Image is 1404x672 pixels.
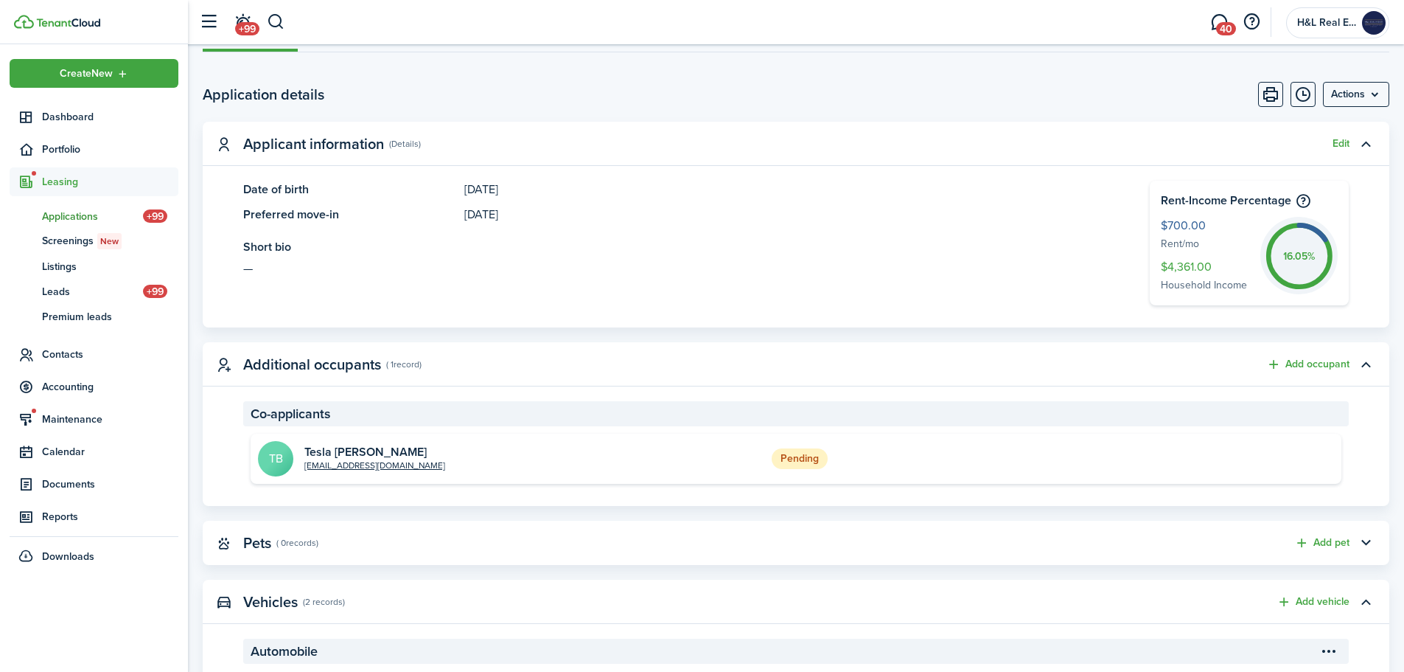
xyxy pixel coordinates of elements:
[1291,82,1316,107] button: Timeline
[276,536,318,550] panel-main-subtitle: ( 0 records )
[1161,258,1253,277] span: $4,361.00
[386,358,422,371] panel-main-subtitle: ( 1 record )
[235,22,259,35] span: +99
[243,401,1349,426] panel-main-section-header: Co-applicants
[251,642,318,662] span: Automobile
[10,103,178,131] a: Dashboard
[1323,82,1389,107] menu-btn: Actions
[36,18,100,27] img: TenantCloud
[1294,535,1349,552] button: Add pet
[464,181,1106,198] panel-main-description: [DATE]
[243,594,298,611] panel-main-title: Vehicles
[10,229,178,254] a: ScreeningsNew
[42,509,178,524] span: Reports
[1333,138,1349,150] button: Edit
[1239,10,1264,35] button: Open resource center
[203,83,324,105] h2: Application details
[100,235,119,248] span: New
[1161,277,1253,294] span: Household Income
[1323,82,1389,107] button: Open menu
[42,174,178,190] span: Leasing
[203,181,1389,328] panel-main-body: Toggle accordion
[42,347,178,362] span: Contacts
[14,15,34,29] img: TenantCloud
[1161,236,1253,253] span: Rent/mo
[243,356,381,373] panel-main-title: Additional occupants
[267,10,285,35] button: Search
[1161,217,1253,236] span: $700.00
[10,502,178,531] a: Reports
[42,142,178,157] span: Portfolio
[42,549,94,564] span: Downloads
[1216,22,1236,35] span: 40
[42,444,178,460] span: Calendar
[42,477,178,492] span: Documents
[10,304,178,329] a: Premium leads
[243,206,457,224] panel-main-title: Preferred move-in
[10,254,178,279] a: Listings
[1205,4,1233,41] a: Messaging
[1161,192,1338,209] h4: Rent-Income Percentage
[1258,82,1283,107] button: Print
[243,136,384,153] panel-main-title: Applicant information
[203,401,1389,506] panel-main-body: Toggle accordion
[304,446,445,459] h2: Tesla Beeman
[60,69,113,79] span: Create New
[10,204,178,229] a: Applications+99
[1297,18,1356,28] span: H&L Real Estate Property Management Company
[389,137,421,150] panel-main-subtitle: (Details)
[772,448,828,469] status: Pending
[243,260,1106,277] see-more: —
[42,284,143,299] span: Leads
[304,459,445,472] a: [EMAIL_ADDRESS][DOMAIN_NAME]
[1353,589,1378,614] button: Toggle accordion
[42,379,178,395] span: Accounting
[258,441,293,477] avatar-text: TB
[42,412,178,427] span: Maintenance
[10,279,178,304] a: Leads+99
[42,209,143,224] span: Applications
[464,206,1106,224] panel-main-description: [DATE]
[243,238,1106,256] panel-main-title: Short bio
[1353,352,1378,377] button: Toggle accordion
[1353,530,1378,555] button: Toggle accordion
[1362,11,1386,35] img: H&L Real Estate Property Management Company
[243,181,457,198] panel-main-title: Date of birth
[42,109,178,125] span: Dashboard
[42,259,178,274] span: Listings
[243,535,271,552] panel-main-title: Pets
[1266,356,1349,373] button: Add occupant
[303,595,345,609] panel-main-subtitle: (2 records)
[195,8,223,36] button: Open sidebar
[228,4,256,41] a: Notifications
[1353,131,1378,156] button: Toggle accordion
[143,209,167,223] span: +99
[1276,594,1349,611] button: Add vehicle
[42,309,178,325] span: Premium leads
[143,285,167,298] span: +99
[42,233,178,249] span: Screenings
[1316,639,1341,664] button: Open menu
[10,59,178,88] button: Open menu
